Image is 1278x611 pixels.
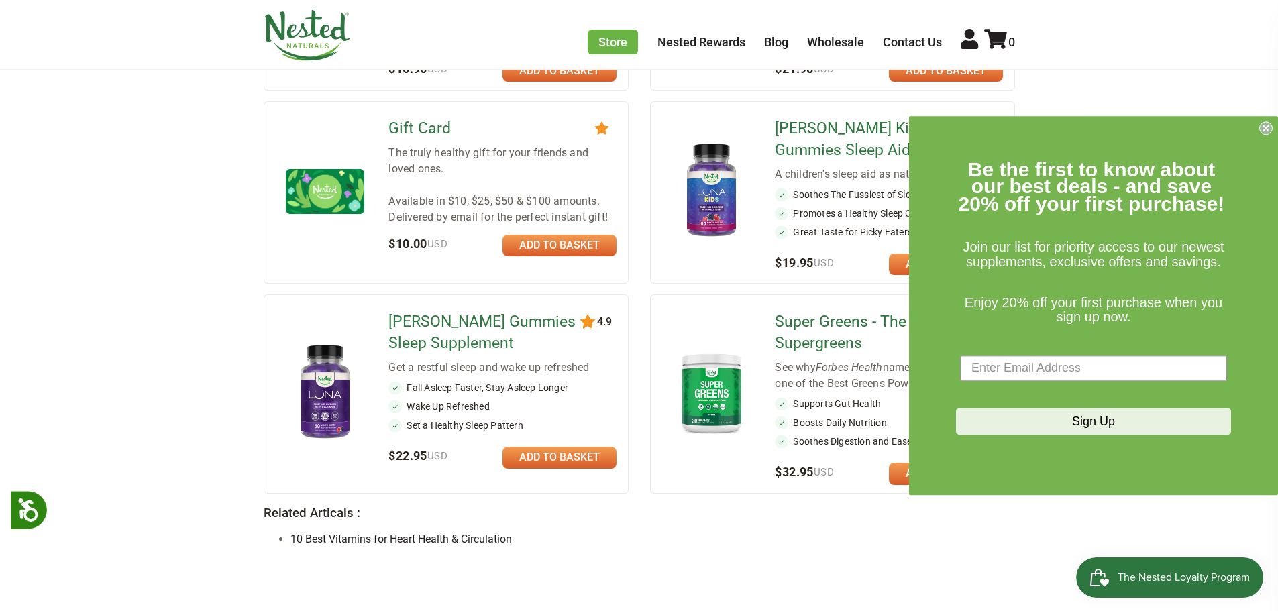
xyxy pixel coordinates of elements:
div: FLYOUT Form [909,116,1278,495]
a: Wholesale [807,35,864,49]
span: 0 [1008,35,1015,49]
a: Super Greens - The Original Supergreens [775,311,969,354]
span: Enjoy 20% off your first purchase when you sign up now. [965,295,1222,325]
a: Contact Us [883,35,942,49]
img: Nested Naturals [264,10,351,61]
span: $32.95 [775,465,834,479]
span: USD [814,257,834,269]
div: See why named Super Greens as one of the Best Greens Powders of 2023 [775,359,1003,392]
em: Forbes Health [816,361,883,374]
input: Enter Email Address [960,355,1227,381]
li: Supports Gut Health [775,397,1003,410]
span: USD [427,450,447,462]
div: Get a restful sleep and wake up refreshed [388,359,617,376]
a: Nested Rewards [657,35,745,49]
button: Close dialog [1259,121,1273,135]
img: Gift Card [286,169,364,214]
span: $19.95 [775,256,834,270]
img: Luna Kids Gummies Sleep Aid [672,140,751,243]
li: Great Taste for Picky Eaters [775,225,1003,239]
li: Soothes Digestion and Eases [MEDICAL_DATA] [775,435,1003,448]
h3: Related Articals : [264,506,1015,521]
div: The truly healthy gift for your friends and loved ones. Available in $10, $25, $50 & $100 amounts... [388,145,617,225]
a: 0 [984,35,1015,49]
div: A children's sleep aid as natural as a lullaby [775,166,1003,182]
img: Luna Gummies Sleep Supplement [286,341,364,444]
span: Be the first to know about our best deals - and save 20% off your first purchase! [959,158,1225,215]
span: $22.95 [388,449,447,463]
span: USD [814,466,834,478]
span: $10.00 [388,237,447,251]
iframe: Button to open loyalty program pop-up [1076,557,1265,598]
a: Blog [764,35,788,49]
li: Fall Asleep Faster, Stay Asleep Longer [388,381,617,394]
span: Join our list for priority access to our newest supplements, exclusive offers and savings. [963,240,1224,270]
a: 10 Best Vitamins for Heart Health & Circulation [290,533,512,545]
img: Super Greens - The Original Supergreens [672,347,751,438]
li: Wake Up Refreshed [388,400,617,413]
a: [PERSON_NAME] Kids Gummies Sleep Aid [775,118,969,161]
li: Promotes a Healthy Sleep Cycle [775,207,1003,220]
span: USD [427,238,447,250]
li: Boosts Daily Nutrition [775,416,1003,429]
li: Set a Healthy Sleep Pattern [388,419,617,432]
button: Sign Up [956,408,1231,435]
a: Store [588,30,638,54]
li: Soothes The Fussiest of Sleepers [775,188,1003,201]
a: Gift Card [388,118,582,140]
a: [PERSON_NAME] Gummies Sleep Supplement [388,311,582,354]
